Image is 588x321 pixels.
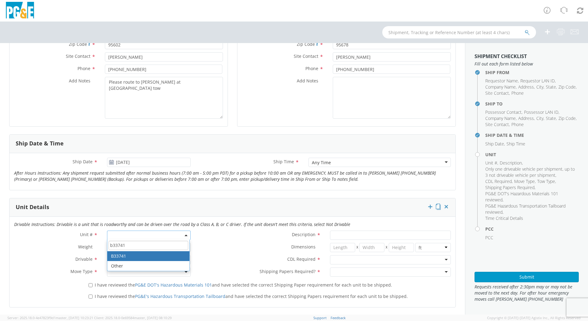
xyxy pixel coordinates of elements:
[5,2,35,20] img: pge-logo-06675f144f4cfa6a6814.png
[107,251,189,261] li: B33741
[485,235,493,240] span: PCC
[485,227,579,231] h4: PCC
[485,109,522,115] span: Possessor Contact
[16,141,64,147] h3: Ship Date & Time
[382,26,536,38] input: Shipment, Tracking or Reference Number (at least 4 chars)
[485,184,535,191] li: ,
[485,166,575,178] span: Only one driveable vehicle per shipment, up to 3 not driveable vehicle per shipment
[485,84,517,90] li: ,
[70,268,93,274] span: Move Type
[287,256,316,262] span: CDL Required
[66,53,90,59] span: Site Contact
[537,178,555,184] span: Tow Type
[475,53,527,60] strong: Shipment Checklist
[520,78,555,84] span: Requestor LAN ID
[485,178,512,184] span: CDL Required
[558,84,577,90] li: ,
[297,41,315,47] span: Zip Code
[524,109,559,115] li: ,
[260,268,316,274] span: Shipping Papers Required?
[485,78,518,84] span: Requestor Name
[536,115,544,121] li: ,
[518,115,535,121] li: ,
[77,65,90,71] span: Phone
[389,243,414,252] input: Height
[485,178,513,184] li: ,
[475,284,579,302] span: Requests received after 2:30pm may or may not be moved to the next day. For after hour emergency ...
[518,84,534,90] span: Address
[89,295,93,299] input: I have reviewed thePG&E's Hazardous Transportation Tailboardand have selected the correct Shippin...
[546,84,557,90] li: ,
[331,315,346,320] a: Feedback
[69,41,87,47] span: Zip Code
[518,84,535,90] li: ,
[546,84,556,90] span: State
[485,191,558,203] span: PG&E DOT's Hazardous Materials 101 reviewed
[107,261,189,271] li: Other
[485,152,579,157] h4: Unit
[485,70,579,75] h4: Ship From
[558,115,576,121] span: Zip Code
[475,61,579,67] span: Fill out each form listed below
[514,178,535,184] span: Move Type
[485,90,510,96] li: ,
[89,283,93,287] input: I have reviewed thePG&E DOT's Hazardous Materials 101and have selected the correct Shipping Paper...
[73,159,93,164] span: Ship Date
[292,232,316,237] span: Description
[330,243,355,252] input: Length
[507,141,525,147] span: Ship Time
[558,115,577,121] li: ,
[511,121,524,127] span: Phone
[546,115,557,121] li: ,
[485,203,577,215] li: ,
[134,315,172,320] span: master, [DATE] 08:10:29
[80,232,93,237] span: Unit #
[485,184,534,190] span: Shipping Papers Required
[78,244,93,250] span: Weight
[514,178,536,184] li: ,
[355,243,360,252] span: X
[485,141,505,147] li: ,
[56,315,93,320] span: master, [DATE] 10:23:21
[94,315,172,320] span: Client: 2025.18.0-0e69584
[7,315,93,320] span: Server: 2025.18.0-4e47823f9d1
[273,159,294,164] span: Ship Time
[485,78,519,84] li: ,
[294,53,318,59] span: Site Contact
[536,84,544,90] li: ,
[69,78,90,84] span: Add Notes
[487,315,581,320] span: Copyright © [DATE]-[DATE] Agistix Inc., All Rights Reserved
[75,256,93,262] span: Drivable
[485,90,509,96] span: Site Contact
[485,141,504,147] span: Ship Date
[313,315,327,320] a: Support
[14,221,350,227] i: Drivable Instructions: Drivable is a unit that is roadworthy and can be driven over the road by a...
[291,244,316,250] span: Dimensions
[135,293,225,299] a: PG&E's Hazardous Transportation Tailboard
[95,282,392,288] span: I have reviewed the and have selected the correct Shipping Paper requirement for each unit to be ...
[312,160,331,166] div: Any Time
[485,133,579,137] h4: Ship Date & Time
[485,121,509,127] span: Site Contact
[485,115,517,121] li: ,
[537,178,556,184] li: ,
[520,78,556,84] li: ,
[524,109,558,115] span: Possessor LAN ID
[135,282,212,288] a: PG&E DOT's Hazardous Materials 101
[475,272,579,282] button: Submit
[485,160,498,166] li: ,
[485,121,510,128] li: ,
[558,84,576,90] span: Zip Code
[485,191,577,203] li: ,
[359,243,384,252] input: Width
[485,166,577,178] li: ,
[485,115,516,121] span: Company Name
[95,293,408,299] span: I have reviewed the and have selected the correct Shipping Papers requirement for each unit to be...
[500,160,523,166] li: ,
[384,243,389,252] span: X
[518,115,534,121] span: Address
[485,109,522,115] li: ,
[536,84,543,90] span: City
[485,101,579,106] h4: Ship To
[305,65,318,71] span: Phone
